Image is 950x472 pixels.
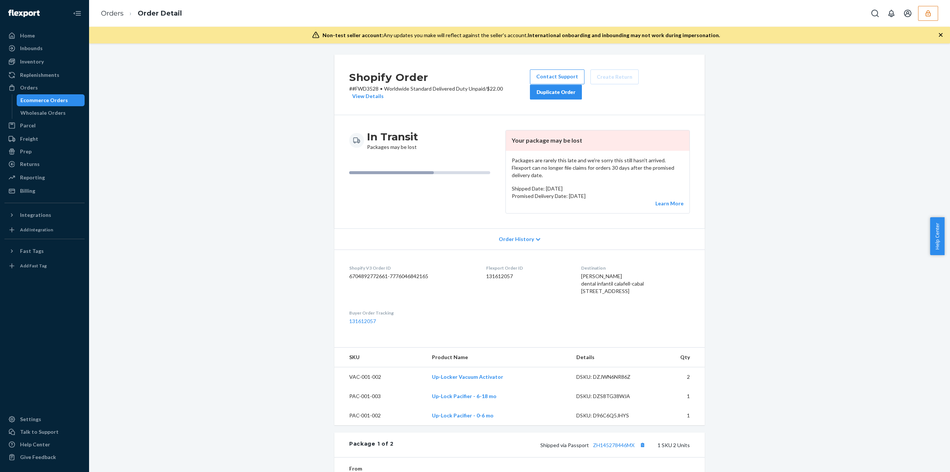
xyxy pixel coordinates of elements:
a: Orders [101,9,124,17]
a: 131612057 [349,318,376,324]
a: ZH145278446MX [593,442,635,448]
div: Wholesale Orders [20,109,66,117]
dt: Flexport Order ID [486,265,569,271]
ol: breadcrumbs [95,3,188,25]
button: Open Search Box [868,6,882,21]
button: Close Navigation [70,6,85,21]
div: DSKU: DZS8TG38WJA [576,393,646,400]
a: Parcel [4,120,85,131]
h2: Shopify Order [349,69,530,85]
td: PAC-001-002 [334,406,426,425]
div: Settings [20,416,41,423]
a: Prep [4,146,85,157]
img: Flexport logo [8,10,40,17]
button: Duplicate Order [530,85,582,100]
a: Learn More [655,200,684,206]
span: Worldwide Standard Delivered Duty Unpaid [384,85,485,92]
a: Freight [4,133,85,145]
div: Talk to Support [20,428,59,436]
a: Inventory [4,56,85,68]
button: Open notifications [884,6,899,21]
td: VAC-001-002 [334,367,426,387]
dt: Buyer Order Tracking [349,310,474,316]
a: Contact Support [530,69,584,84]
dd: 6704892772661-7776046842165 [349,273,474,280]
span: International onboarding and inbounding may not work during impersonation. [528,32,720,38]
a: Returns [4,158,85,170]
td: 2 [652,367,705,387]
div: Give Feedback [20,453,56,461]
div: Replenishments [20,71,59,79]
h3: In Transit [367,130,418,143]
div: Inventory [20,58,44,65]
a: Orders [4,82,85,94]
span: Shipped via Passport [540,442,647,448]
div: Integrations [20,211,51,219]
a: Settings [4,413,85,425]
td: 1 [652,406,705,425]
a: Up-Lock Pacifier - 6-18 mo [432,393,497,399]
div: Add Fast Tag [20,263,47,269]
dt: Shopify V3 Order ID [349,265,474,271]
a: Reporting [4,172,85,183]
div: Ecommerce Orders [20,97,68,104]
button: Give Feedback [4,451,85,463]
th: SKU [334,348,426,367]
div: DSKU: D96C6Q5JHYS [576,412,646,419]
div: Packages may be lost [367,130,418,151]
div: Orders [20,84,38,91]
a: Add Fast Tag [4,260,85,272]
dd: 131612057 [486,273,569,280]
div: 1 SKU 2 Units [394,440,690,450]
a: Ecommerce Orders [17,94,85,106]
div: Reporting [20,174,45,181]
div: Package 1 of 2 [349,440,394,450]
a: Home [4,30,85,42]
p: # #FWD3528 / $22.00 [349,85,530,100]
header: Your package may be lost [506,130,689,151]
div: Inbounds [20,45,43,52]
button: Help Center [930,217,944,255]
span: Order History [499,235,534,243]
button: View Details [349,92,384,100]
th: Product Name [426,348,570,367]
a: Order Detail [138,9,182,17]
p: Promised Delivery Date: [DATE] [512,192,684,200]
a: Up-Lock Pacifier - 0-6 mo [432,412,494,419]
div: Billing [20,187,35,195]
a: Add Integration [4,224,85,236]
button: Copy tracking number [638,440,647,450]
div: Fast Tags [20,247,44,255]
a: Help Center [4,439,85,450]
span: • [380,85,383,92]
button: Create Return [590,69,639,84]
dt: Destination [581,265,690,271]
a: Replenishments [4,69,85,81]
button: Open account menu [900,6,915,21]
th: Details [570,348,652,367]
div: Returns [20,160,40,168]
iframe: Opens a widget where you can chat to one of our agents [903,450,943,468]
span: [PERSON_NAME] dental infantil calafell-cabal [STREET_ADDRESS] [581,273,644,294]
p: Packages are rarely this late and we're sorry this still hasn't arrived. Flexport can no longer f... [512,157,684,179]
div: Prep [20,148,32,155]
a: Billing [4,185,85,197]
div: Any updates you make will reflect against the seller's account. [322,32,720,39]
div: Home [20,32,35,39]
div: Add Integration [20,227,53,233]
p: Shipped Date: [DATE] [512,185,684,192]
button: Integrations [4,209,85,221]
th: Qty [652,348,705,367]
div: DSKU: DZJWN6NR86Z [576,373,646,381]
span: Non-test seller account: [322,32,383,38]
div: Duplicate Order [536,88,576,96]
a: Wholesale Orders [17,107,85,119]
div: Help Center [20,441,50,448]
a: Inbounds [4,42,85,54]
div: Freight [20,135,38,143]
a: Up-Locker Vacuum Activator [432,374,503,380]
td: PAC-001-003 [334,387,426,406]
td: 1 [652,387,705,406]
